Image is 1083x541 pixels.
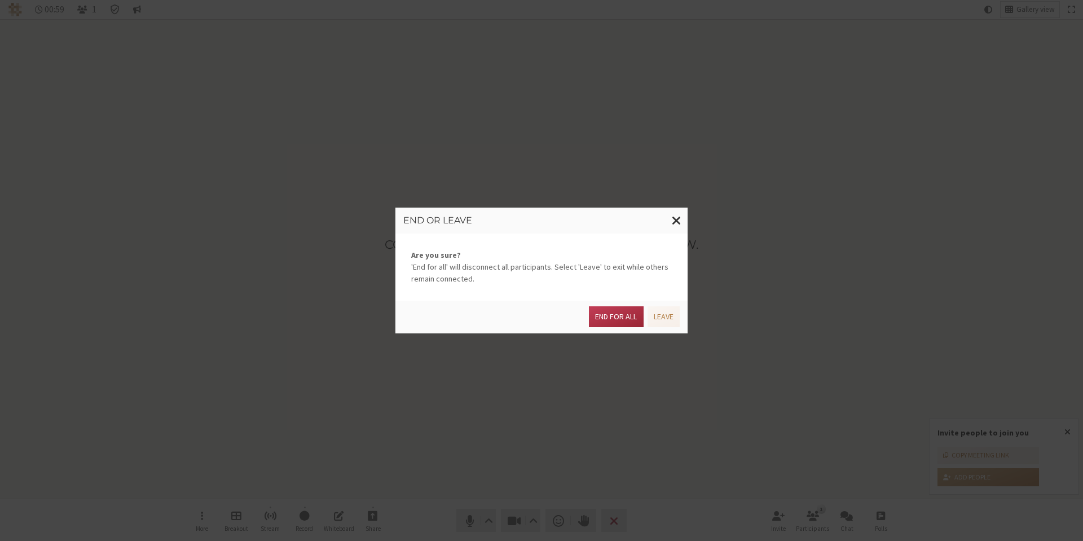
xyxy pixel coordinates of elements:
h3: End or leave [403,215,680,226]
div: 'End for all' will disconnect all participants. Select 'Leave' to exit while others remain connec... [395,234,688,301]
button: Leave [648,306,680,327]
strong: Are you sure? [411,249,672,261]
button: End for all [589,306,643,327]
button: Close modal [666,208,688,234]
